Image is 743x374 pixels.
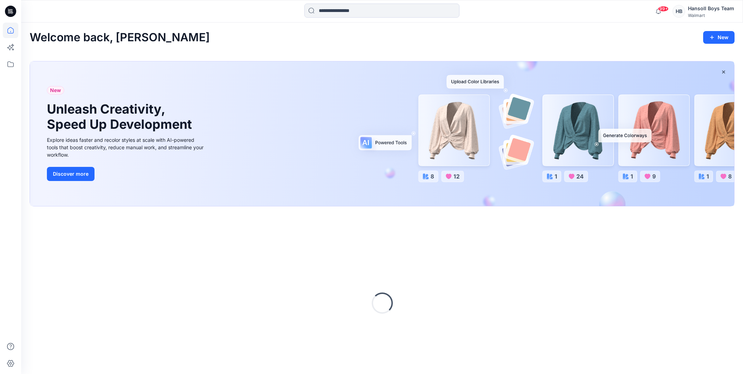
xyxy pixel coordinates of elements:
[47,167,206,181] a: Discover more
[703,31,735,44] button: New
[658,6,669,12] span: 99+
[688,13,734,18] div: Walmart
[688,4,734,13] div: Hansoll Boys Team
[47,136,206,158] div: Explore ideas faster and recolor styles at scale with AI-powered tools that boost creativity, red...
[47,167,95,181] button: Discover more
[47,102,195,132] h1: Unleash Creativity, Speed Up Development
[672,5,685,18] div: HB
[50,86,61,95] span: New
[30,31,210,44] h2: Welcome back, [PERSON_NAME]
